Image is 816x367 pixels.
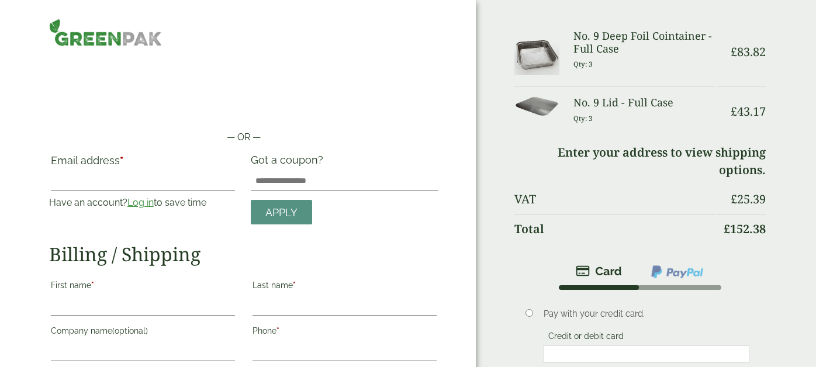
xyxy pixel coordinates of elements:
[253,323,437,342] label: Phone
[49,243,439,265] h2: Billing / Shipping
[731,103,766,119] bdi: 43.17
[576,264,622,278] img: stripe.png
[514,139,766,184] td: Enter your address to view shipping options.
[731,44,737,60] span: £
[49,19,162,46] img: GreenPak Supplies
[724,221,730,237] span: £
[724,221,766,237] bdi: 152.38
[265,206,298,219] span: Apply
[514,185,715,213] th: VAT
[276,326,279,335] abbr: required
[293,281,296,290] abbr: required
[251,200,312,225] a: Apply
[731,44,766,60] bdi: 83.82
[253,277,437,297] label: Last name
[573,60,593,68] small: Qty: 3
[573,96,715,109] h3: No. 9 Lid - Full Case
[112,326,148,335] span: (optional)
[731,103,737,119] span: £
[544,331,628,344] label: Credit or debit card
[51,323,235,342] label: Company name
[91,281,94,290] abbr: required
[573,30,715,55] h3: No. 9 Deep Foil Cointainer - Full Case
[650,264,704,279] img: ppcp-gateway.png
[731,191,766,207] bdi: 25.39
[573,114,593,123] small: Qty: 3
[731,191,737,207] span: £
[127,197,154,208] a: Log in
[544,307,749,320] p: Pay with your credit card.
[120,154,123,167] abbr: required
[51,277,235,297] label: First name
[547,349,745,359] iframe: Secure card payment input frame
[514,214,715,243] th: Total
[49,196,237,210] p: Have an account? to save time
[251,154,328,172] label: Got a coupon?
[51,155,235,172] label: Email address
[49,130,439,144] p: — OR —
[49,93,439,116] iframe: Secure payment button frame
